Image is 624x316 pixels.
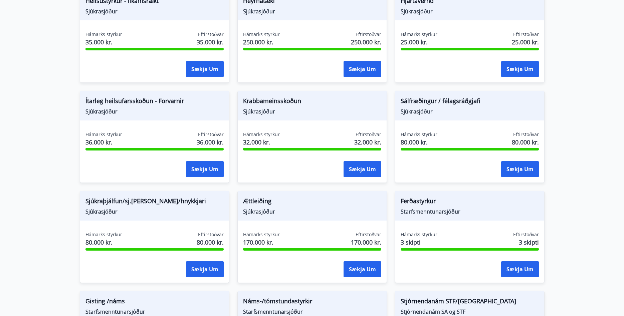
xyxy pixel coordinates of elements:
[351,238,381,247] span: 170.000 kr.
[85,131,122,138] span: Hámarks styrkur
[85,238,122,247] span: 80.000 kr.
[351,38,381,46] span: 250.000 kr.
[198,31,224,38] span: Eftirstöðvar
[344,61,381,77] button: Sækja um
[85,108,224,115] span: Sjúkrasjóður
[344,161,381,177] button: Sækja um
[401,131,437,138] span: Hámarks styrkur
[501,261,539,277] button: Sækja um
[85,197,224,208] span: Sjúkraþjálfun/sj.[PERSON_NAME]/hnykkjari
[401,31,437,38] span: Hámarks styrkur
[356,31,381,38] span: Eftirstöðvar
[243,197,381,208] span: Ættleiðing
[85,308,224,315] span: Starfsmenntunarsjóður
[354,138,381,146] span: 32.000 kr.
[85,138,122,146] span: 36.000 kr.
[519,238,539,247] span: 3 skipti
[401,108,539,115] span: Sjúkrasjóður
[197,138,224,146] span: 36.000 kr.
[344,261,381,277] button: Sækja um
[243,131,280,138] span: Hámarks styrkur
[401,297,539,308] span: Stjórnendanám STF/[GEOGRAPHIC_DATA]
[401,8,539,15] span: Sjúkrasjóður
[85,297,224,308] span: Gisting /náms
[243,238,280,247] span: 170.000 kr.
[513,31,539,38] span: Eftirstöðvar
[243,138,280,146] span: 32.000 kr.
[401,197,539,208] span: Ferðastyrkur
[243,231,280,238] span: Hámarks styrkur
[513,231,539,238] span: Eftirstöðvar
[401,138,437,146] span: 80.000 kr.
[401,208,539,215] span: Starfsmenntunarsjóður
[401,231,437,238] span: Hámarks styrkur
[85,8,224,15] span: Sjúkrasjóður
[85,208,224,215] span: Sjúkrasjóður
[243,208,381,215] span: Sjúkrasjóður
[501,161,539,177] button: Sækja um
[197,238,224,247] span: 80.000 kr.
[243,308,381,315] span: Starfsmenntunarsjóður
[85,96,224,108] span: Ítarleg heilsufarsskoðun - Forvarnir
[197,38,224,46] span: 35.000 kr.
[186,261,224,277] button: Sækja um
[85,231,122,238] span: Hámarks styrkur
[243,8,381,15] span: Sjúkrasjóður
[198,231,224,238] span: Eftirstöðvar
[512,38,539,46] span: 25.000 kr.
[243,31,280,38] span: Hámarks styrkur
[356,131,381,138] span: Eftirstöðvar
[401,96,539,108] span: Sálfræðingur / félagsráðgjafi
[356,231,381,238] span: Eftirstöðvar
[243,297,381,308] span: Náms-/tómstundastyrkir
[85,31,122,38] span: Hámarks styrkur
[243,96,381,108] span: Krabbameinsskoðun
[513,131,539,138] span: Eftirstöðvar
[401,308,539,315] span: Stjórnendanám SA og STF
[85,38,122,46] span: 35.000 kr.
[243,108,381,115] span: Sjúkrasjóður
[186,61,224,77] button: Sækja um
[186,161,224,177] button: Sækja um
[501,61,539,77] button: Sækja um
[512,138,539,146] span: 80.000 kr.
[401,38,437,46] span: 25.000 kr.
[401,238,437,247] span: 3 skipti
[243,38,280,46] span: 250.000 kr.
[198,131,224,138] span: Eftirstöðvar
